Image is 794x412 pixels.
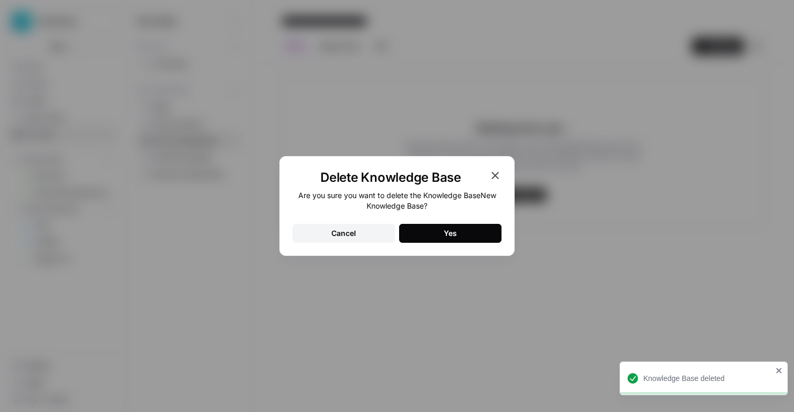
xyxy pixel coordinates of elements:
button: Cancel [292,224,395,243]
div: Are you sure you want to delete the Knowledge Base New Knowledge Base ? [292,190,502,211]
button: Yes [399,224,502,243]
div: Cancel [331,228,356,239]
h1: Delete Knowledge Base [292,169,489,186]
div: Knowledge Base deleted [643,373,772,384]
button: close [776,366,783,375]
div: Yes [444,228,457,239]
